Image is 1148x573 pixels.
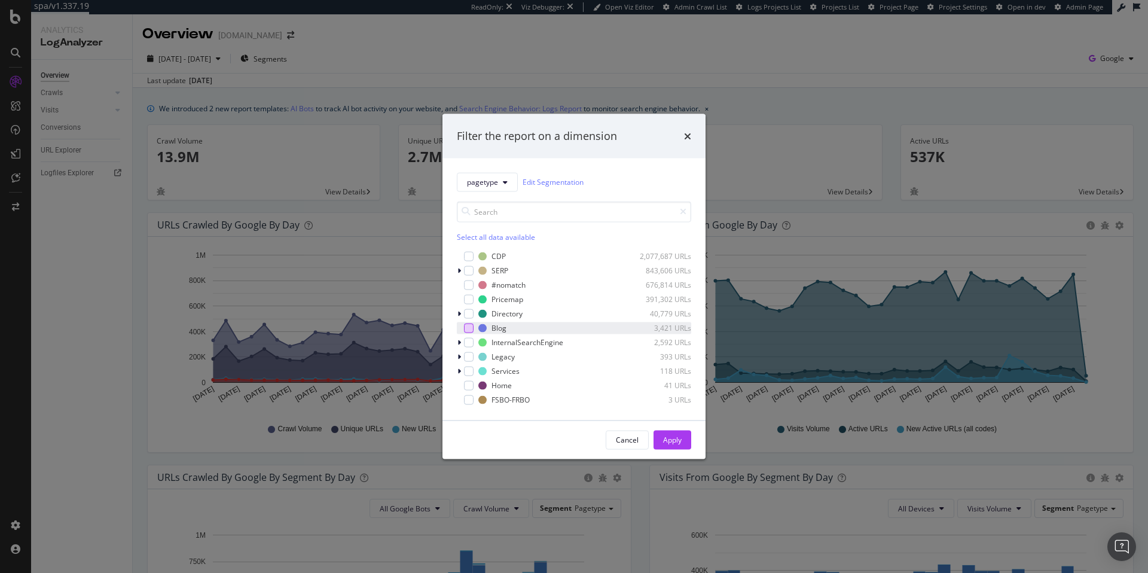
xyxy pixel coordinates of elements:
[457,172,518,191] button: pagetype
[633,337,691,348] div: 2,592 URLs
[491,251,506,261] div: CDP
[491,352,515,362] div: Legacy
[491,366,520,376] div: Services
[442,114,706,459] div: modal
[491,280,526,290] div: #nomatch
[491,337,563,348] div: InternalSearchEngine
[523,176,584,188] a: Edit Segmentation
[606,430,649,449] button: Cancel
[457,201,691,222] input: Search
[663,435,682,445] div: Apply
[633,352,691,362] div: 393 URLs
[457,129,617,144] div: Filter the report on a dimension
[633,266,691,276] div: 843,606 URLs
[1107,532,1136,561] div: Open Intercom Messenger
[633,294,691,304] div: 391,302 URLs
[491,323,506,333] div: Blog
[633,309,691,319] div: 40,779 URLs
[491,380,512,391] div: Home
[633,280,691,290] div: 676,814 URLs
[457,231,691,242] div: Select all data available
[654,430,691,449] button: Apply
[633,251,691,261] div: 2,077,687 URLs
[491,266,508,276] div: SERP
[491,395,530,405] div: FSBO-FRBO
[467,177,498,187] span: pagetype
[633,380,691,391] div: 41 URLs
[616,435,639,445] div: Cancel
[491,294,523,304] div: Pricemap
[491,309,523,319] div: Directory
[633,366,691,376] div: 118 URLs
[633,323,691,333] div: 3,421 URLs
[684,129,691,144] div: times
[633,395,691,405] div: 3 URLs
